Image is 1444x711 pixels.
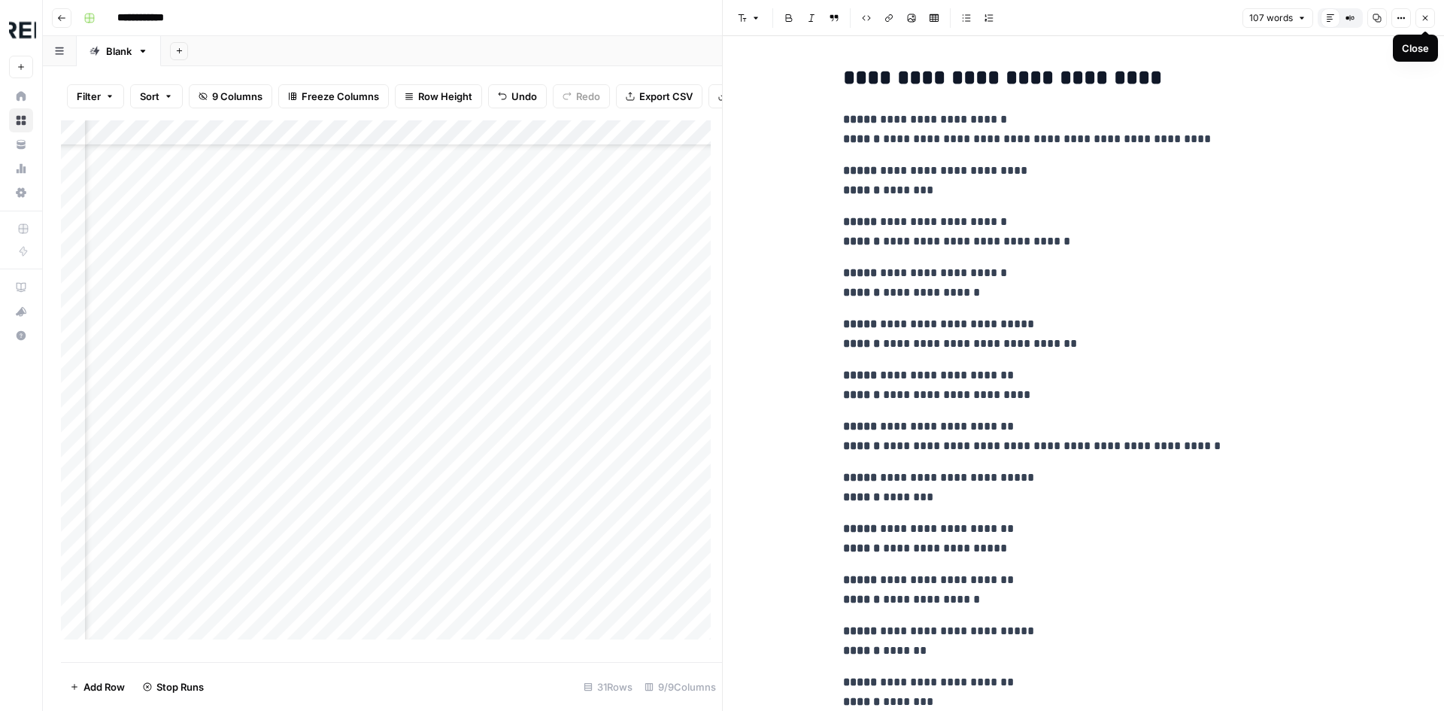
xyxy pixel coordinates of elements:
div: 31 Rows [578,675,639,699]
button: Workspace: Threepipe Reply [9,12,33,50]
button: Row Height [395,84,482,108]
span: Export CSV [639,89,693,104]
a: Your Data [9,132,33,156]
img: Threepipe Reply Logo [9,17,36,44]
span: Row Height [418,89,472,104]
span: Undo [511,89,537,104]
span: Stop Runs [156,679,204,694]
button: 9 Columns [189,84,272,108]
span: Freeze Columns [302,89,379,104]
button: 107 words [1242,8,1313,28]
a: Home [9,84,33,108]
span: 107 words [1249,11,1293,25]
button: What's new? [9,299,33,324]
button: Sort [130,84,183,108]
a: Usage [9,156,33,181]
div: 9/9 Columns [639,675,722,699]
a: Blank [77,36,161,66]
span: Filter [77,89,101,104]
span: Sort [140,89,159,104]
a: Settings [9,181,33,205]
button: Redo [553,84,610,108]
button: Freeze Columns [278,84,389,108]
span: Add Row [83,679,125,694]
a: AirOps Academy [9,275,33,299]
a: Browse [9,108,33,132]
button: Undo [488,84,547,108]
button: Filter [67,84,124,108]
div: Blank [106,44,132,59]
button: Help + Support [9,324,33,348]
span: Redo [576,89,600,104]
span: 9 Columns [212,89,262,104]
div: What's new? [10,300,32,323]
button: Stop Runs [134,675,213,699]
button: Export CSV [616,84,702,108]
button: Add Row [61,675,134,699]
